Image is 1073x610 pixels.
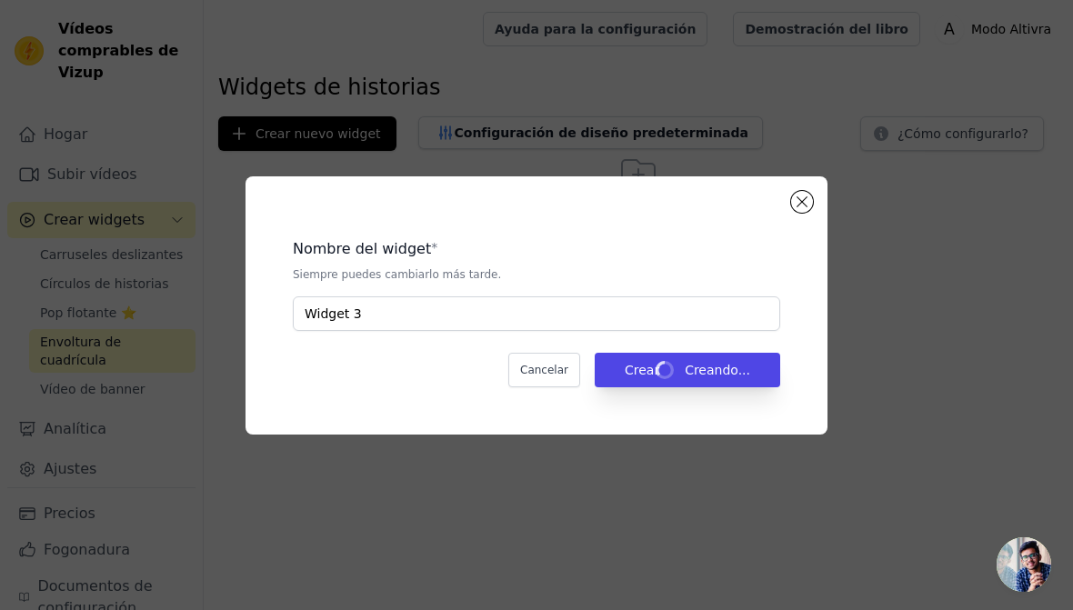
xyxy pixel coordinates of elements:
[520,364,568,376] font: Cancelar
[293,240,431,257] font: Nombre del widget
[685,363,750,377] font: Creando...
[293,268,501,281] font: Siempre puedes cambiarlo más tarde.
[997,537,1051,592] a: Chat abierto
[791,191,813,213] button: Cerrar modal
[625,363,659,377] font: Crear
